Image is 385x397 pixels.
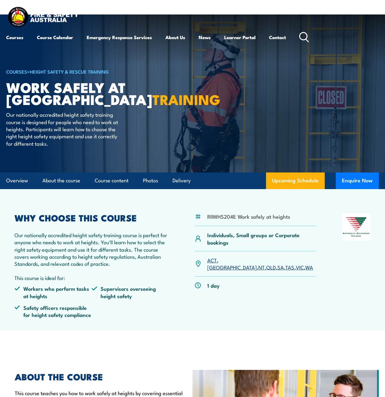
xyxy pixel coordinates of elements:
[296,263,304,271] a: VIC
[207,263,257,271] a: [GEOGRAPHIC_DATA]
[30,68,109,75] a: Height Safety & Rescue Training
[152,88,220,110] strong: TRAINING
[277,263,284,271] a: SA
[165,30,185,45] a: About Us
[305,263,313,271] a: WA
[266,263,276,271] a: QLD
[42,172,80,189] a: About the course
[207,231,316,246] p: Individuals, Small groups or Corporate bookings
[87,30,152,45] a: Emergency Response Services
[336,172,379,189] button: Enquire Now
[14,285,92,299] li: Workers who perform tasks at heights
[266,172,325,189] a: Upcoming Schedule
[199,30,211,45] a: News
[207,282,220,289] p: 1 day
[207,257,316,271] p: , , , , , , ,
[285,263,294,271] a: TAS
[6,111,118,147] p: Our nationally accredited height safety training course is designed for people who need to work a...
[6,68,158,75] h6: >
[6,172,28,189] a: Overview
[224,30,256,45] a: Learner Portal
[6,81,158,105] h1: Work Safely at [GEOGRAPHIC_DATA]
[173,172,191,189] a: Delivery
[14,304,92,318] li: Safety officers responsible for height safety compliance
[6,68,27,75] a: COURSES
[14,274,169,281] p: This course is ideal for:
[37,30,73,45] a: Course Calendar
[14,231,169,267] p: Our nationally accredited height safety training course is perfect for anyone who needs to work a...
[207,213,290,220] li: RIIWHS204E Work safely at heights
[207,256,217,264] a: ACT
[269,30,286,45] a: Contact
[143,172,158,189] a: Photos
[92,285,169,299] li: Supervisors overseeing height safety
[95,172,129,189] a: Course content
[6,30,23,45] a: Courses
[258,263,265,271] a: NT
[14,213,169,221] h2: WHY CHOOSE THIS COURSE
[15,372,183,380] h2: ABOUT THE COURSE
[342,213,371,241] img: Nationally Recognised Training logo.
